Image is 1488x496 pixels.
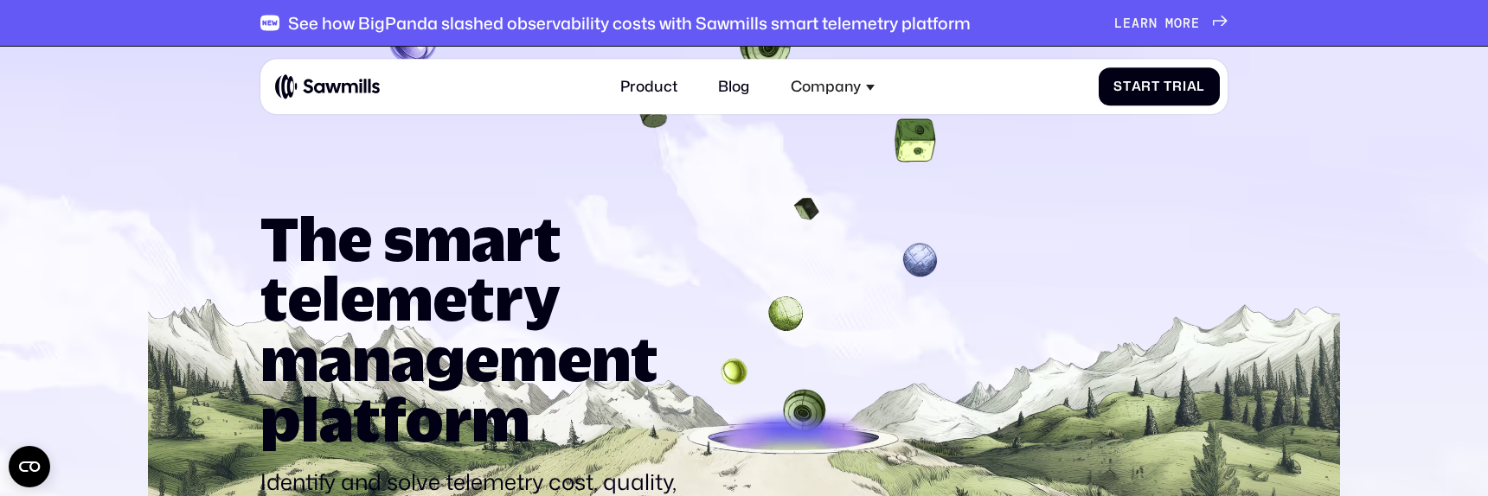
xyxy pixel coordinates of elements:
[1123,16,1132,31] span: e
[1123,79,1132,94] span: t
[1196,79,1205,94] span: l
[1141,79,1151,94] span: r
[1114,16,1228,31] a: Learnmore
[1149,16,1158,31] span: n
[1151,79,1160,94] span: t
[9,446,50,487] button: Open CMP widget
[1187,79,1197,94] span: a
[779,67,887,106] div: Company
[260,208,692,449] h1: The smart telemetry management platform
[1191,16,1200,31] span: e
[1183,16,1191,31] span: r
[288,13,971,33] div: See how BigPanda slashed observability costs with Sawmills smart telemetry platform
[609,67,689,106] a: Product
[1099,67,1221,105] a: StartTrial
[1132,16,1140,31] span: a
[1132,79,1142,94] span: a
[1183,79,1187,94] span: i
[1164,79,1172,94] span: T
[791,78,861,96] div: Company
[1113,79,1123,94] span: S
[1114,16,1123,31] span: L
[1140,16,1149,31] span: r
[1174,16,1183,31] span: o
[1165,16,1174,31] span: m
[708,67,761,106] a: Blog
[1172,79,1183,94] span: r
